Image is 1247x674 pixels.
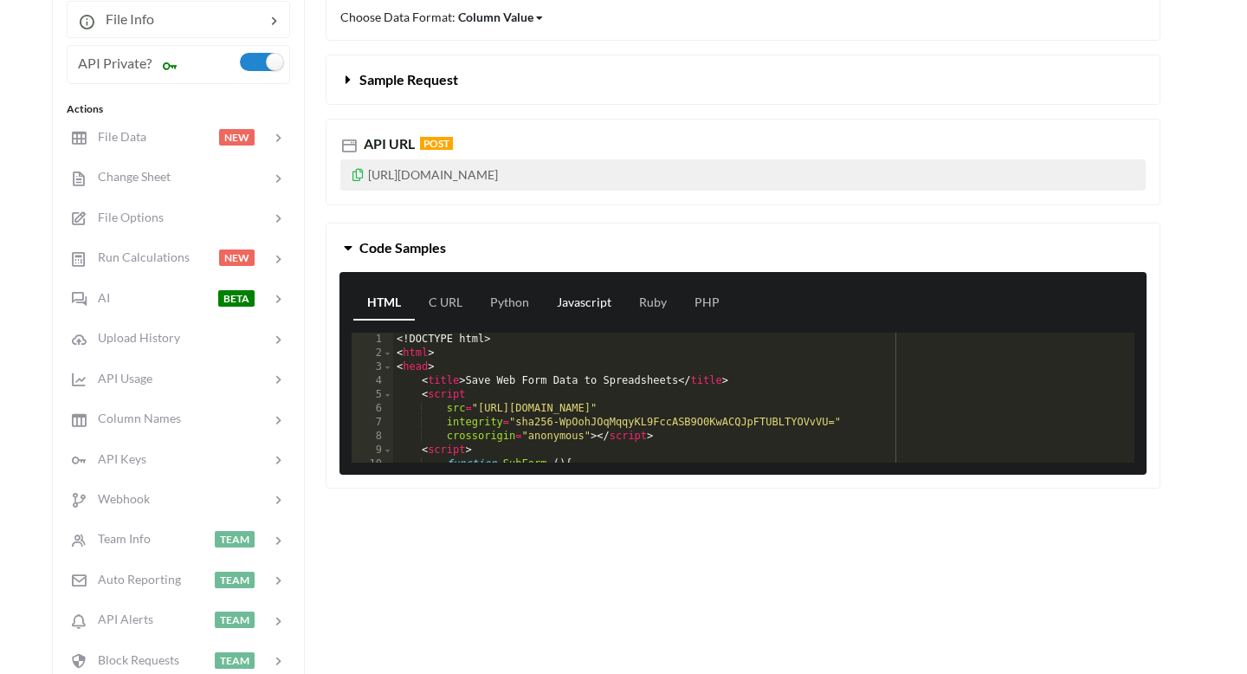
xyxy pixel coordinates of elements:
span: NEW [219,129,255,146]
span: Run Calculations [87,250,190,264]
span: Sample Request [359,71,458,87]
span: POST [420,137,453,150]
span: Auto Reporting [87,572,181,587]
span: TEAM [215,572,255,588]
div: 6 [352,402,393,416]
span: Choose Data Format: [340,10,545,24]
div: Actions [67,101,290,117]
a: C URL [415,286,476,321]
a: Javascript [543,286,625,321]
span: TEAM [215,612,255,628]
div: 4 [352,374,393,388]
a: PHP [681,286,733,321]
a: Ruby [625,286,681,321]
span: NEW [219,250,255,266]
span: TEAM [215,652,255,669]
span: API Alerts [87,612,153,626]
a: HTML [353,286,415,321]
button: Sample Request [326,55,1160,104]
span: Change Sheet [87,169,171,184]
span: API Keys [87,451,146,466]
a: Python [476,286,543,321]
span: File Options [87,210,164,224]
p: [URL][DOMAIN_NAME] [340,159,1146,191]
div: 1 [352,333,393,347]
div: Column Value [458,8,533,26]
button: Code Samples [326,224,1160,272]
span: API Private? [78,55,152,71]
div: 8 [352,430,393,444]
span: API Usage [87,371,152,386]
span: Block Requests [87,652,179,667]
div: 9 [352,444,393,457]
span: Webhook [87,491,150,506]
span: File Info [95,10,154,27]
span: Team Info [87,531,151,546]
div: 5 [352,388,393,402]
div: 7 [352,416,393,430]
div: 10 [352,457,393,471]
div: 3 [352,360,393,374]
span: BETA [218,290,255,307]
div: 2 [352,347,393,360]
span: API URL [360,135,415,152]
span: Upload History [87,330,180,345]
span: TEAM [215,531,255,548]
span: File Data [87,129,146,144]
span: Column Names [87,411,181,425]
span: AI [87,290,110,305]
span: Code Samples [359,239,446,256]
